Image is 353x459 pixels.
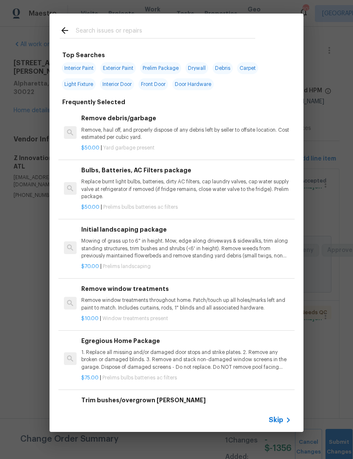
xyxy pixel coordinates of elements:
p: Mowing of grass up to 6" in height. Mow, edge along driveways & sidewalks, trim along standing st... [81,238,291,259]
h6: Remove window treatments [81,284,291,293]
span: Front Door [138,78,168,90]
span: Prelims bulbs batteries ac filters [102,375,177,380]
span: $75.00 [81,375,99,380]
h6: Frequently Selected [62,97,125,107]
p: | [81,263,291,270]
p: Remove, haul off, and properly dispose of any debris left by seller to offsite location. Cost est... [81,127,291,141]
span: Prelims bulbs batteries ac filters [103,205,178,210]
span: $10.00 [81,316,99,321]
span: Carpet [237,62,258,74]
h6: Egregious Home Package [81,336,291,346]
span: Interior Paint [62,62,96,74]
p: | [81,374,291,382]
span: $50.00 [81,205,99,210]
p: | [81,315,291,322]
p: Remove window treatments throughout home. Patch/touch up all holes/marks left and paint to match.... [81,297,291,311]
span: Window treatments present [102,316,168,321]
h6: Initial landscaping package [81,225,291,234]
span: Debris [212,62,233,74]
span: Door Hardware [172,78,214,90]
span: Skip [269,416,283,424]
span: Exterior Paint [100,62,136,74]
span: Prelim Package [140,62,181,74]
p: Replace burnt light bulbs, batteries, dirty AC filters, cap laundry valves, cap water supply valv... [81,178,291,200]
p: | [81,144,291,152]
h6: Remove debris/garbage [81,113,291,123]
h6: Bulbs, Batteries, AC Filters package [81,166,291,175]
input: Search issues or repairs [76,25,255,38]
span: $50.00 [81,145,99,150]
h6: Trim bushes/overgrown [PERSON_NAME] [81,395,291,405]
p: 1. Replace all missing and/or damaged door stops and strike plates. 2. Remove any broken or damag... [81,349,291,371]
span: $70.00 [81,264,99,269]
span: Drywall [185,62,208,74]
p: | [81,204,291,211]
h6: Top Searches [62,50,105,60]
span: Light Fixture [62,78,96,90]
span: Interior Door [100,78,134,90]
span: Yard garbage present [103,145,154,150]
span: Prelims landscaping [103,264,151,269]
